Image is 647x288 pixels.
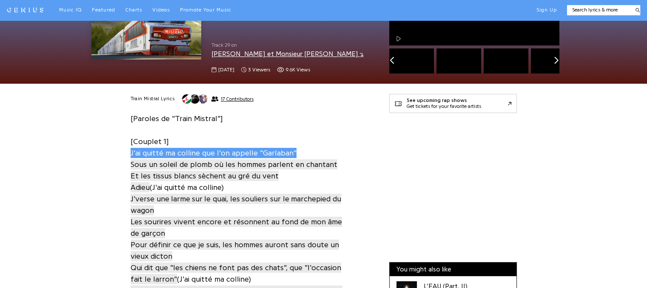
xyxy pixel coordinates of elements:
[567,6,630,14] input: Search lyrics & more
[131,182,150,193] a: Adieu
[182,94,254,104] button: 17 Contributors
[211,51,364,57] a: [PERSON_NAME] et Monsieur [PERSON_NAME]
[131,171,279,181] span: Et les tissus blancs sèchent au gré du vent
[241,66,270,73] span: 3 viewers
[131,240,341,284] span: Pour définir ce que je suis, les hommes auront sans doute un vieux dicton Qui dit que "les chiens...
[131,147,296,159] a: J'ai quitté ma colline que l'on appelle "Garlaban"
[92,7,115,14] a: Featured
[536,7,557,14] button: Sign Up
[125,7,142,12] span: Charts
[92,7,115,12] span: Featured
[152,7,170,12] span: Videos
[218,66,234,73] span: [DATE]
[131,170,279,182] a: Et les tissus blancs sèchent au gré du vent
[248,66,270,73] span: 3 viewers
[389,94,517,113] a: See upcoming rap showsGet tickets for your favorite artists
[131,217,342,238] span: Les sourires vivent encore et résonnent au fond de mon âme de garçon
[221,96,254,102] span: 17 Contributors
[131,96,175,102] h2: Train Mistral Lyrics
[131,159,337,169] span: Sous un soleil de plomb où les hommes parlent en chantant
[211,42,376,49] span: Track 29 on
[131,194,341,215] span: J'verse une larme sur le quai, les souliers sur le marchepied du wagon
[407,98,481,104] div: See upcoming rap shows
[131,159,337,170] a: Sous un soleil de plomb où les hommes parlent en chantant
[131,216,342,239] a: Les sourires vivent encore et résonnent au fond de mon âme de garçon
[131,148,296,158] span: J'ai quitté ma colline que l'on appelle "Garlaban"
[131,239,341,285] a: Pour définir ce que je suis, les hommes auront sans doute un vieux dictonQui dit que "les chiens ...
[180,7,231,14] a: Promote Your Music
[277,66,310,73] span: 9,636 views
[131,193,341,216] a: J'verse une larme sur le quai, les souliers sur le marchepied du wagon
[180,7,231,12] span: Promote Your Music
[59,7,82,12] span: Music IQ
[286,66,310,73] span: 9.6K views
[125,7,142,14] a: Charts
[407,104,481,110] div: Get tickets for your favorite artists
[152,7,170,14] a: Videos
[59,7,82,14] a: Music IQ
